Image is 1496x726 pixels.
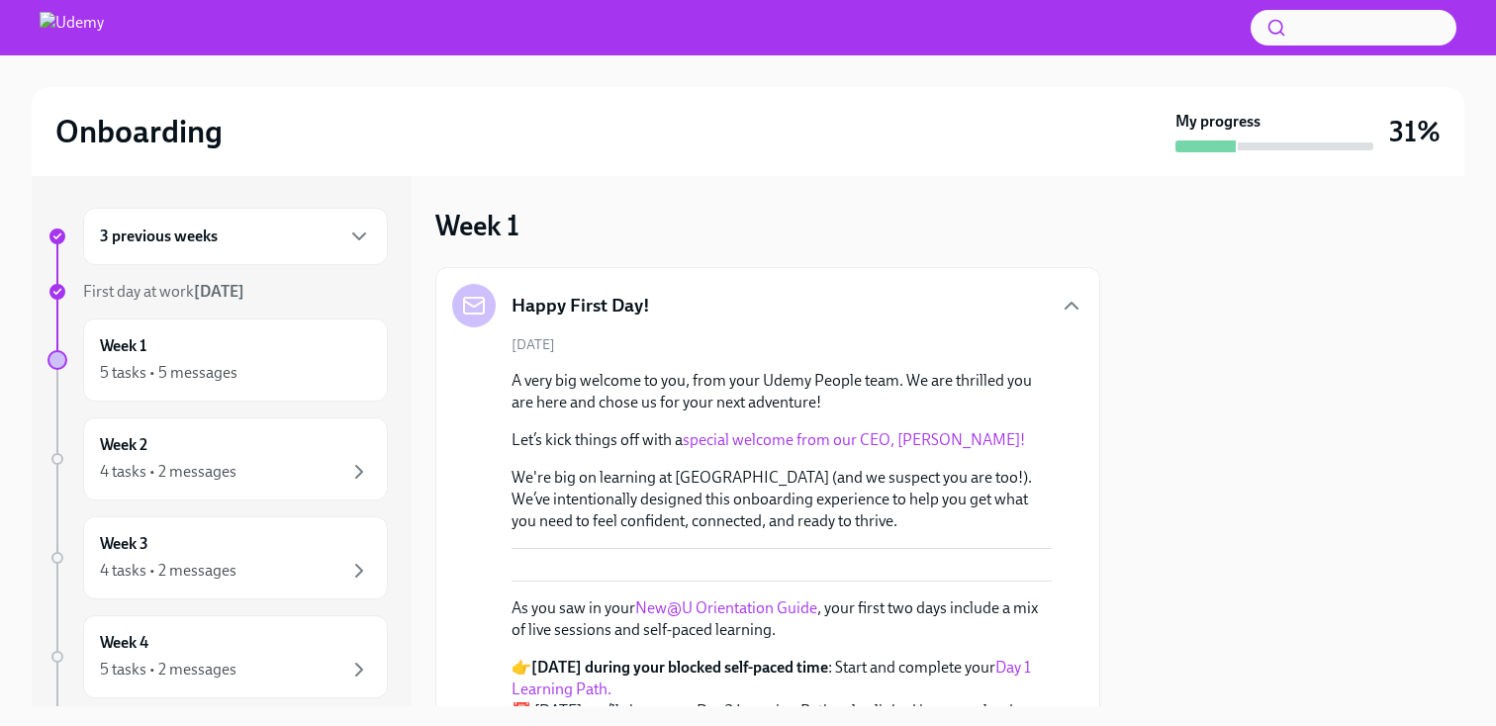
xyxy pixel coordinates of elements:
div: 3 previous weeks [83,208,388,265]
p: As you saw in your , your first two days include a mix of live sessions and self-paced learning. [512,597,1052,641]
h6: Week 3 [100,533,148,555]
div: 5 tasks • 5 messages [100,362,237,384]
p: Let’s kick things off with a [512,429,1052,451]
a: special welcome from our CEO, [PERSON_NAME]! [683,430,1025,449]
p: 👉 : Start and complete your 📅 [DATE], we’ll share your Day 2 Learning Path—also linked in your ca... [512,657,1052,722]
h6: Week 2 [100,434,147,456]
a: First day at work[DATE] [47,281,388,303]
div: 4 tasks • 2 messages [100,560,236,582]
a: Week 34 tasks • 2 messages [47,516,388,599]
span: [DATE] [512,335,555,354]
strong: [DATE] during your blocked self-paced time [531,658,828,677]
img: Udemy [40,12,104,44]
h6: Week 1 [100,335,146,357]
div: 4 tasks • 2 messages [100,461,236,483]
p: We're big on learning at [GEOGRAPHIC_DATA] (and we suspect you are too!). We’ve intentionally des... [512,467,1052,532]
a: Week 15 tasks • 5 messages [47,318,388,402]
h2: Onboarding [55,112,223,151]
h6: 3 previous weeks [100,226,218,247]
a: Week 45 tasks • 2 messages [47,615,388,698]
h6: Week 4 [100,632,148,654]
span: First day at work [83,282,244,301]
p: A very big welcome to you, from your Udemy People team. We are thrilled you are here and chose us... [512,370,1052,413]
h3: Week 1 [435,208,519,243]
h5: Happy First Day! [512,293,650,318]
strong: My progress [1175,111,1261,133]
strong: [DATE] [194,282,244,301]
a: Week 24 tasks • 2 messages [47,417,388,500]
div: 5 tasks • 2 messages [100,659,236,681]
a: New@U Orientation Guide [635,598,817,617]
h3: 31% [1389,114,1441,149]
